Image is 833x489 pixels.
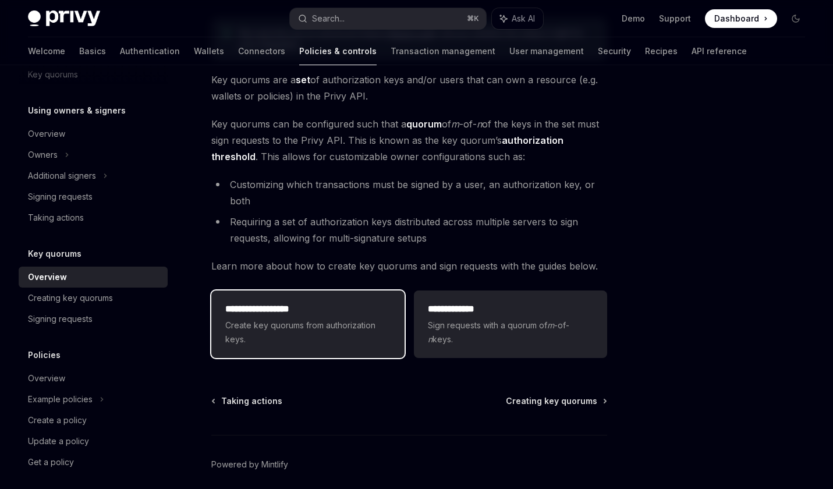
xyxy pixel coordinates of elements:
div: Overview [28,270,67,284]
span: Dashboard [714,13,759,24]
a: Signing requests [19,186,168,207]
span: Create key quorums from authorization keys. [225,318,391,346]
a: Powered by Mintlify [211,459,288,470]
a: Overview [19,368,168,389]
a: Authentication [120,37,180,65]
a: Connectors [238,37,285,65]
div: Search... [312,12,345,26]
a: Security [598,37,631,65]
a: Dashboard [705,9,777,28]
a: API reference [692,37,747,65]
a: User management [509,37,584,65]
a: Support [659,13,691,24]
button: Ask AI [492,8,543,29]
a: Wallets [194,37,224,65]
div: Example policies [28,392,93,406]
span: Taking actions [221,395,282,407]
a: Overview [19,123,168,144]
div: Overview [28,127,65,141]
a: Welcome [28,37,65,65]
span: ⌘ K [467,14,479,23]
em: n [428,334,433,344]
span: Creating key quorums [506,395,597,407]
strong: quorum [406,118,442,130]
a: Demo [622,13,645,24]
span: Learn more about how to create key quorums and sign requests with the guides below. [211,258,607,274]
img: dark logo [28,10,100,27]
span: Key quorums are a of authorization keys and/or users that can own a resource (e.g. wallets or pol... [211,72,607,104]
a: Taking actions [212,395,282,407]
a: Taking actions [19,207,168,228]
li: Requiring a set of authorization keys distributed across multiple servers to sign requests, allow... [211,214,607,246]
span: Ask AI [512,13,535,24]
a: Update a policy [19,431,168,452]
h5: Policies [28,348,61,362]
a: Create a policy [19,410,168,431]
div: Update a policy [28,434,89,448]
em: m [547,320,554,330]
div: Additional signers [28,169,96,183]
div: Creating key quorums [28,291,113,305]
h5: Using owners & signers [28,104,126,118]
div: Create a policy [28,413,87,427]
button: Search...⌘K [290,8,485,29]
div: Owners [28,148,58,162]
div: Taking actions [28,211,84,225]
em: m [451,118,459,130]
a: Policies & controls [299,37,377,65]
a: Recipes [645,37,678,65]
a: Get a policy [19,452,168,473]
a: Transaction management [391,37,495,65]
a: Basics [79,37,106,65]
a: Signing requests [19,309,168,329]
button: Toggle dark mode [786,9,805,28]
div: Signing requests [28,190,93,204]
div: Overview [28,371,65,385]
h5: Key quorums [28,247,81,261]
strong: set [296,74,310,86]
span: Key quorums can be configured such that a of -of- of the keys in the set must sign requests to th... [211,116,607,165]
a: Creating key quorums [506,395,606,407]
em: n [477,118,482,130]
a: Overview [19,267,168,288]
span: Sign requests with a quorum of -of- keys. [428,318,593,346]
div: Signing requests [28,312,93,326]
div: Get a policy [28,455,74,469]
li: Customizing which transactions must be signed by a user, an authorization key, or both [211,176,607,209]
a: Creating key quorums [19,288,168,309]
